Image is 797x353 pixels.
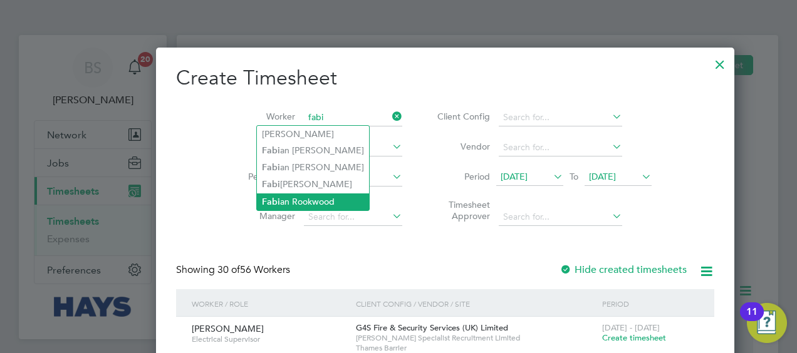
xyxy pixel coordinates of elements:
[262,145,280,156] b: Fabi
[747,303,787,343] button: Open Resource Center, 11 new notifications
[356,343,596,353] span: Thames Barrier
[239,199,295,222] label: Hiring Manager
[262,179,280,190] b: Fabi
[189,289,353,318] div: Worker / Role
[602,332,666,343] span: Create timesheet
[217,263,290,276] span: 56 Workers
[257,159,369,176] li: an [PERSON_NAME]
[257,126,369,142] li: [PERSON_NAME]
[499,109,622,126] input: Search for...
[566,168,582,185] span: To
[304,208,402,226] input: Search for...
[356,333,596,343] span: [PERSON_NAME] Specialist Recruitment Limited
[560,263,687,276] label: Hide created timesheets
[217,263,240,276] span: 30 of
[176,263,293,277] div: Showing
[499,208,622,226] input: Search for...
[434,111,490,122] label: Client Config
[257,193,369,210] li: an Rookwood
[192,323,264,334] span: [PERSON_NAME]
[257,142,369,159] li: an [PERSON_NAME]
[599,289,702,318] div: Period
[304,109,402,126] input: Search for...
[262,162,280,173] b: Fabi
[434,171,490,182] label: Period
[602,322,660,333] span: [DATE] - [DATE]
[746,312,758,328] div: 11
[239,111,295,122] label: Worker
[589,171,616,182] span: [DATE]
[434,141,490,152] label: Vendor
[356,322,508,333] span: G4S Fire & Security Services (UK) Limited
[262,197,280,207] b: Fabi
[499,139,622,156] input: Search for...
[192,334,346,344] span: Electrical Supervisor
[239,141,295,152] label: Site
[353,289,599,318] div: Client Config / Vendor / Site
[434,199,490,222] label: Timesheet Approver
[239,171,295,182] label: Period Type
[501,171,528,182] span: [DATE]
[257,176,369,193] li: [PERSON_NAME]
[176,65,714,91] h2: Create Timesheet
